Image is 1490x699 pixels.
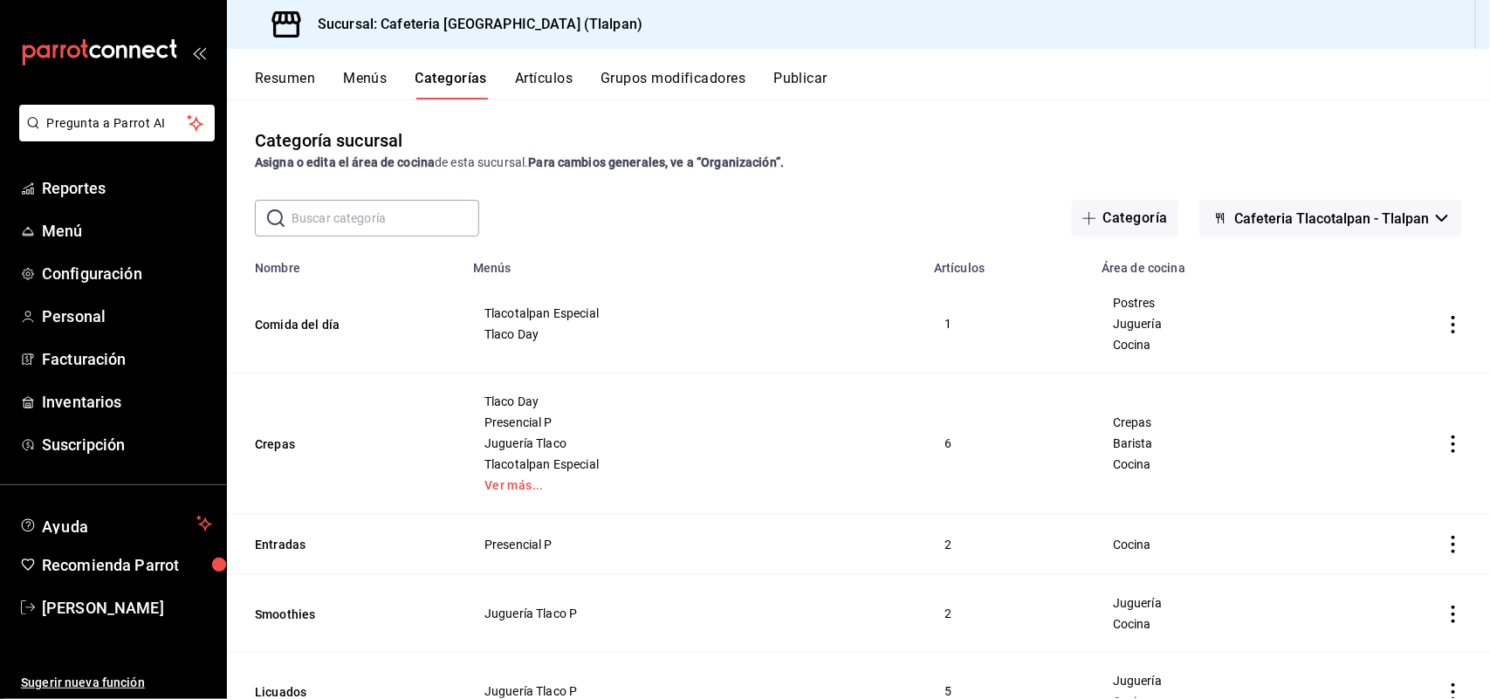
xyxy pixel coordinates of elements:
[255,127,402,154] div: Categoría sucursal
[42,553,212,577] span: Recomienda Parrot
[484,607,902,620] span: Juguería Tlaco P
[1113,339,1314,351] span: Cocina
[255,154,1462,172] div: de esta sucursal.
[484,685,902,697] span: Juguería Tlaco P
[515,70,573,99] button: Artículos
[924,575,1091,653] td: 2
[343,70,387,99] button: Menús
[1445,316,1462,333] button: actions
[227,250,463,275] th: Nombre
[484,479,902,491] a: Ver más...
[484,458,902,470] span: Tlacotalpan Especial
[255,536,429,553] button: Entradas
[1113,437,1314,449] span: Barista
[1091,250,1336,275] th: Área de cocina
[1445,536,1462,553] button: actions
[1113,597,1314,609] span: Juguería
[484,437,902,449] span: Juguería Tlaco
[292,201,479,236] input: Buscar categoría
[484,416,902,428] span: Presencial P
[1072,200,1178,236] button: Categoría
[42,433,212,456] span: Suscripción
[12,127,215,145] a: Pregunta a Parrot AI
[924,373,1091,514] td: 6
[484,538,902,551] span: Presencial P
[42,305,212,328] span: Personal
[1234,210,1429,227] span: Cafeteria Tlacotalpan - Tlalpan
[42,347,212,371] span: Facturación
[255,155,435,169] strong: Asigna o edita el área de cocina
[47,114,188,133] span: Pregunta a Parrot AI
[255,70,1490,99] div: navigation tabs
[463,250,924,275] th: Menús
[1113,458,1314,470] span: Cocina
[924,250,1091,275] th: Artículos
[1113,538,1314,551] span: Cocina
[1113,318,1314,330] span: Juguería
[42,596,212,620] span: [PERSON_NAME]
[1113,297,1314,309] span: Postres
[255,435,429,453] button: Crepas
[42,219,212,243] span: Menú
[255,606,429,623] button: Smoothies
[924,275,1091,373] td: 1
[1199,200,1462,236] button: Cafeteria Tlacotalpan - Tlalpan
[773,70,827,99] button: Publicar
[484,328,902,340] span: Tlaco Day
[1113,675,1314,687] span: Juguería
[415,70,488,99] button: Categorías
[924,514,1091,575] td: 2
[255,70,315,99] button: Resumen
[1113,618,1314,630] span: Cocina
[484,307,902,319] span: Tlacotalpan Especial
[304,14,642,35] h3: Sucursal: Cafeteria [GEOGRAPHIC_DATA] (Tlalpan)
[42,176,212,200] span: Reportes
[1113,416,1314,428] span: Crepas
[255,316,429,333] button: Comida del día
[19,105,215,141] button: Pregunta a Parrot AI
[528,155,784,169] strong: Para cambios generales, ve a “Organización”.
[601,70,745,99] button: Grupos modificadores
[192,45,206,59] button: open_drawer_menu
[1445,606,1462,623] button: actions
[21,674,212,692] span: Sugerir nueva función
[42,513,189,534] span: Ayuda
[42,390,212,414] span: Inventarios
[1445,435,1462,453] button: actions
[484,395,902,408] span: Tlaco Day
[42,262,212,285] span: Configuración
